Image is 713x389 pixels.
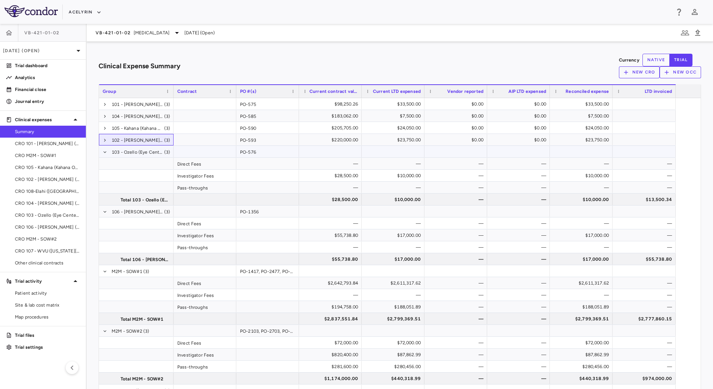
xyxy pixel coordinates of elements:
button: native [642,54,670,66]
div: $28,500.00 [306,194,358,206]
div: $87,862.99 [368,349,421,361]
div: $1,174,000.00 [306,373,358,385]
span: Total M2M - SOW#2 [121,373,164,385]
span: LTD invoiced [645,89,672,94]
span: (3) [164,110,170,122]
span: 104 - [PERSON_NAME] ([PERSON_NAME] Eye Group) [112,110,164,122]
div: $0.00 [494,110,546,122]
span: 101 - [PERSON_NAME] (East Coast Institute for Research) [112,98,164,110]
div: $0.00 [431,122,483,134]
div: — [494,241,546,253]
div: — [306,241,358,253]
span: CRO 105 - Kahana (Kahana Oculoplastic Surgery) [15,164,80,171]
span: CRO 102 - [PERSON_NAME] (Raymour Investments) [15,176,80,183]
div: Direct Fees [174,277,236,289]
div: — [494,277,546,289]
div: $820,400.00 [306,349,358,361]
div: PO-1356 [236,206,299,217]
span: AIP LTD expensed [508,89,546,94]
div: $2,642,793.84 [306,277,358,289]
span: 102 - [PERSON_NAME] (Raymour Investments) [112,134,164,146]
span: Patient activity [15,290,80,297]
span: (3) [164,134,170,146]
div: $0.00 [431,110,483,122]
div: $72,000.00 [306,337,358,349]
div: Direct Fees [174,217,236,229]
div: Investigator Fees [174,349,236,360]
span: VB-421-01-02 [24,30,59,36]
span: Total M2M - SOW#1 [121,313,164,325]
div: — [494,217,546,229]
div: — [431,277,483,289]
div: $33,500.00 [368,98,421,110]
span: Reconciled expense [566,89,609,94]
div: — [619,277,672,289]
span: Site & lab cost matrix [15,302,80,308]
div: — [494,373,546,385]
div: $281,600.00 [306,361,358,373]
div: — [619,182,672,194]
span: Summary [15,128,80,135]
div: Direct Fees [174,158,236,169]
div: — [431,289,483,301]
div: — [494,182,546,194]
div: $2,611,317.62 [368,277,421,289]
div: $0.00 [494,98,546,110]
div: PO-1417, PO-2477, PO-567 [236,265,299,277]
div: — [557,158,609,170]
div: $220,000.00 [306,134,358,146]
div: $23,750.00 [368,134,421,146]
span: VB-421-01-02 [96,30,131,36]
div: Investigator Fees [174,170,236,181]
span: Total 106 - [PERSON_NAME] ([GEOGRAPHIC_DATA]) [121,254,169,266]
div: — [494,158,546,170]
div: PO-593 [236,134,299,145]
span: (3) [164,98,170,110]
span: Total 103 - Ozello (Eye Center of [GEOGRAPHIC_DATA][US_STATE]) [121,194,169,206]
p: Clinical expenses [15,116,71,123]
div: — [306,182,358,194]
div: $2,799,369.51 [557,313,609,325]
div: — [431,301,483,313]
div: — [494,301,546,313]
span: CRO M2M - SOW#2 [15,236,80,242]
div: $0.00 [494,122,546,134]
div: — [431,361,483,373]
div: — [306,289,358,301]
div: Pass-throughs [174,182,236,193]
span: Group [103,89,116,94]
div: — [557,217,609,229]
button: New OCC [660,66,701,78]
div: $2,837,551.84 [306,313,358,325]
p: [DATE] (Open) [3,47,74,54]
div: PO-590 [236,122,299,134]
div: $2,799,369.51 [368,313,421,325]
div: — [557,182,609,194]
div: $10,000.00 [368,170,421,182]
span: Contract [177,89,197,94]
div: — [431,313,483,325]
div: $7,500.00 [557,110,609,122]
p: Currency [619,57,639,63]
p: Financial close [15,86,80,93]
div: $17,000.00 [368,253,421,265]
span: (3) [143,266,149,277]
div: — [557,289,609,301]
div: $72,000.00 [368,337,421,349]
div: $2,777,860.15 [619,313,672,325]
span: Map procedures [15,314,80,320]
div: — [619,241,672,253]
div: — [431,349,483,361]
div: — [619,289,672,301]
div: — [494,229,546,241]
div: $0.00 [431,134,483,146]
div: — [494,170,546,182]
div: — [557,241,609,253]
span: [MEDICAL_DATA] [134,29,169,36]
div: — [619,158,672,170]
p: Analytics [15,74,80,81]
div: $440,318.99 [368,373,421,385]
div: PO-2103, PO-2703, PO-2733, PO-708 [236,325,299,336]
div: — [619,337,672,349]
div: $28,500.00 [306,170,358,182]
